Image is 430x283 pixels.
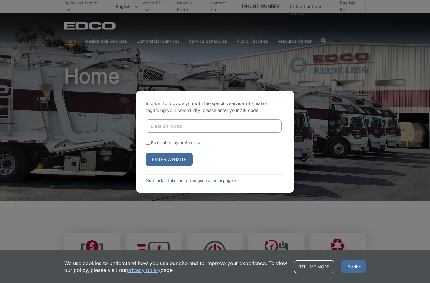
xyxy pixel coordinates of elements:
input: Enter ZIP Code [146,119,282,133]
label: Remember my preference [151,140,200,145]
p: In order to provide you with the specific service information regarding your community, please en... [146,100,284,114]
p: We use cookies to understand how you use our site and to improve your experience. To view our pol... [64,260,288,274]
a: Tell me more [294,260,334,273]
button: Enter Website [146,153,193,166]
a: No thanks, take me to the general homepage > [146,178,236,183]
a: privacy policy [127,267,161,274]
span: I agree [341,260,366,273]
